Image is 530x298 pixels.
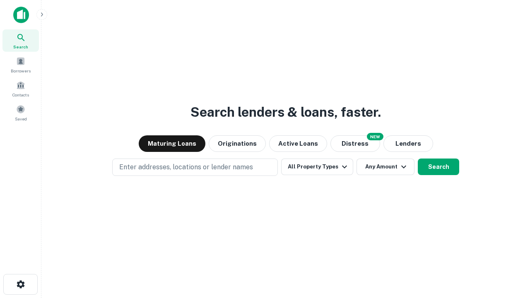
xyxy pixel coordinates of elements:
[12,91,29,98] span: Contacts
[2,53,39,76] a: Borrowers
[357,159,414,175] button: Any Amount
[281,159,353,175] button: All Property Types
[367,133,383,140] div: NEW
[15,115,27,122] span: Saved
[13,43,28,50] span: Search
[119,162,253,172] p: Enter addresses, locations or lender names
[489,205,530,245] iframe: Chat Widget
[13,7,29,23] img: capitalize-icon.png
[2,101,39,124] a: Saved
[209,135,266,152] button: Originations
[2,77,39,100] a: Contacts
[139,135,205,152] button: Maturing Loans
[418,159,459,175] button: Search
[383,135,433,152] button: Lenders
[330,135,380,152] button: Search distressed loans with lien and other non-mortgage details.
[112,159,278,176] button: Enter addresses, locations or lender names
[11,67,31,74] span: Borrowers
[190,102,381,122] h3: Search lenders & loans, faster.
[2,29,39,52] a: Search
[269,135,327,152] button: Active Loans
